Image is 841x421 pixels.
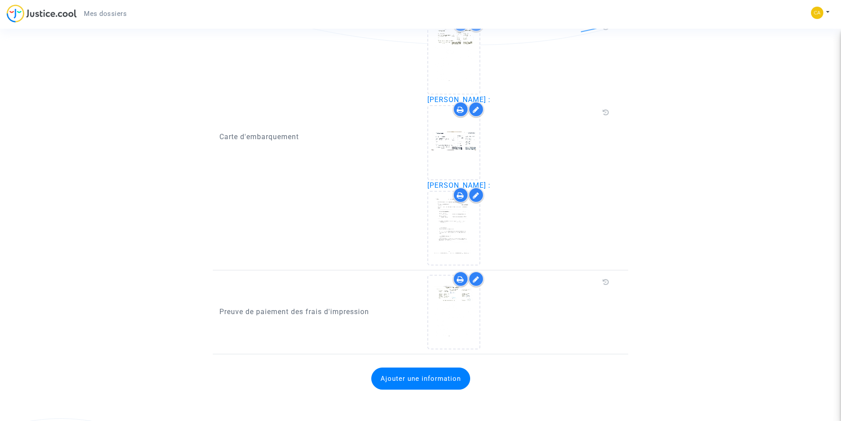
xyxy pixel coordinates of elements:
[427,181,490,190] span: [PERSON_NAME] :
[7,4,77,23] img: jc-logo.svg
[219,131,414,142] p: Carte d'embarquement
[77,7,134,20] a: Mes dossiers
[219,306,414,317] p: Preuve de paiement des frais d'impression
[371,368,470,390] button: Ajouter une information
[811,7,823,19] img: 07641ef3a9788100727d3f3a202096ab
[427,95,490,104] span: [PERSON_NAME] :
[84,10,127,18] span: Mes dossiers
